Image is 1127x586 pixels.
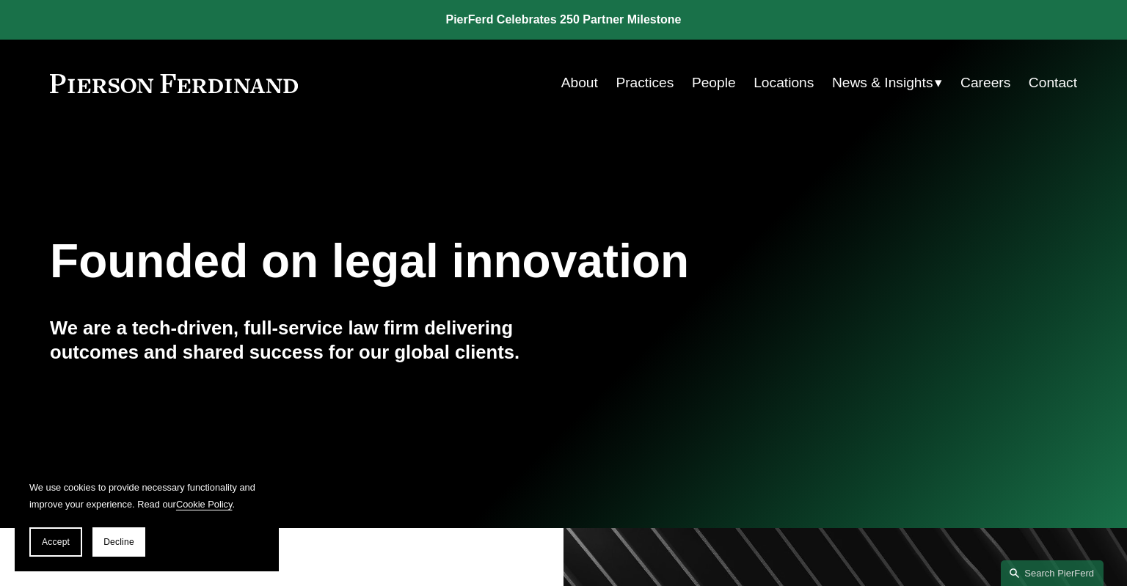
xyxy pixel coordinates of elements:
a: Locations [754,69,814,97]
h1: Founded on legal innovation [50,235,906,288]
span: News & Insights [832,70,933,96]
a: Careers [960,69,1010,97]
a: folder dropdown [832,69,943,97]
a: Practices [616,69,674,97]
span: Accept [42,537,70,547]
button: Decline [92,527,145,557]
p: We use cookies to provide necessary functionality and improve your experience. Read our . [29,479,264,513]
a: Search this site [1001,560,1104,586]
a: Contact [1029,69,1077,97]
a: About [561,69,598,97]
a: Cookie Policy [176,499,233,510]
section: Cookie banner [15,464,279,571]
h4: We are a tech-driven, full-service law firm delivering outcomes and shared success for our global... [50,316,563,364]
span: Decline [103,537,134,547]
button: Accept [29,527,82,557]
a: People [692,69,736,97]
